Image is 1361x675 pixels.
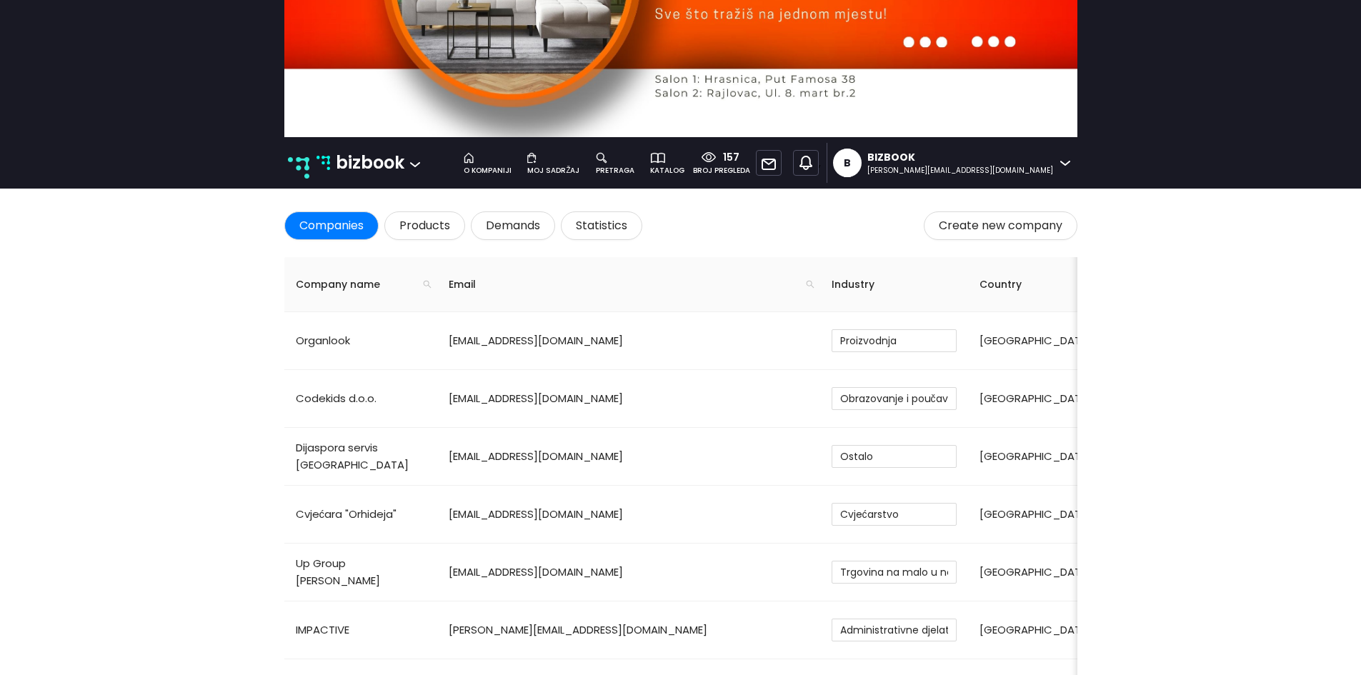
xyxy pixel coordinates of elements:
div: [PERSON_NAME][EMAIL_ADDRESS][DOMAIN_NAME] [867,165,1053,176]
button: Companies [284,211,379,240]
button: Statistics [561,211,642,240]
span: search [417,257,437,311]
div: o kompaniji [464,165,512,176]
span: Statistics [576,216,627,234]
div: Bizbook [867,150,1053,165]
span: search [423,280,432,289]
span: Company name [284,265,437,304]
button: Demands [471,211,555,240]
div: 157 [716,150,739,165]
th: Country [968,257,1104,312]
button: Create new company [924,211,1077,240]
span: Email [437,265,820,304]
div: [EMAIL_ADDRESS][DOMAIN_NAME] [449,332,809,349]
div: moj sadržaj [527,165,579,176]
a: bizbook [316,149,405,176]
div: Cvjećara "Orhideja" [296,506,426,523]
button: Products [384,211,465,240]
span: Demands [486,216,540,234]
div: [EMAIL_ADDRESS][DOMAIN_NAME] [449,506,809,523]
img: new [288,157,309,179]
span: Create new company [939,216,1062,234]
span: search [800,257,820,311]
div: [EMAIL_ADDRESS][DOMAIN_NAME] [449,448,809,465]
td: [GEOGRAPHIC_DATA] [968,601,1104,659]
th: Industry [820,257,968,312]
div: [PERSON_NAME][EMAIL_ADDRESS][DOMAIN_NAME] [449,621,809,639]
a: katalog [643,149,693,176]
a: o kompaniji [457,149,520,176]
td: [GEOGRAPHIC_DATA] [968,370,1104,428]
div: katalog [650,165,684,176]
img: bizbook [316,156,331,170]
div: , [787,143,827,183]
p: bizbook [336,149,404,176]
div: [EMAIL_ADDRESS][DOMAIN_NAME] [449,564,809,581]
div: IMPACTIVE [296,621,426,639]
div: B [844,149,851,177]
span: Products [399,216,450,234]
span: search [806,280,814,289]
div: broj pregleda [693,165,750,176]
div: [EMAIL_ADDRESS][DOMAIN_NAME] [449,390,809,407]
div: Up Group [PERSON_NAME] [296,555,426,589]
td: [GEOGRAPHIC_DATA] [968,486,1104,544]
div: pretraga [596,165,634,176]
div: Dijaspora servis [GEOGRAPHIC_DATA] [296,439,426,473]
div: Organlook [296,332,426,349]
a: pretraga [589,149,643,176]
td: [GEOGRAPHIC_DATA] [968,544,1104,601]
div: Codekids d.o.o. [296,390,426,407]
td: [GEOGRAPHIC_DATA] [968,428,1104,486]
a: moj sadržaj [520,149,588,176]
td: [GEOGRAPHIC_DATA] [968,312,1104,370]
span: Companies [299,216,364,234]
